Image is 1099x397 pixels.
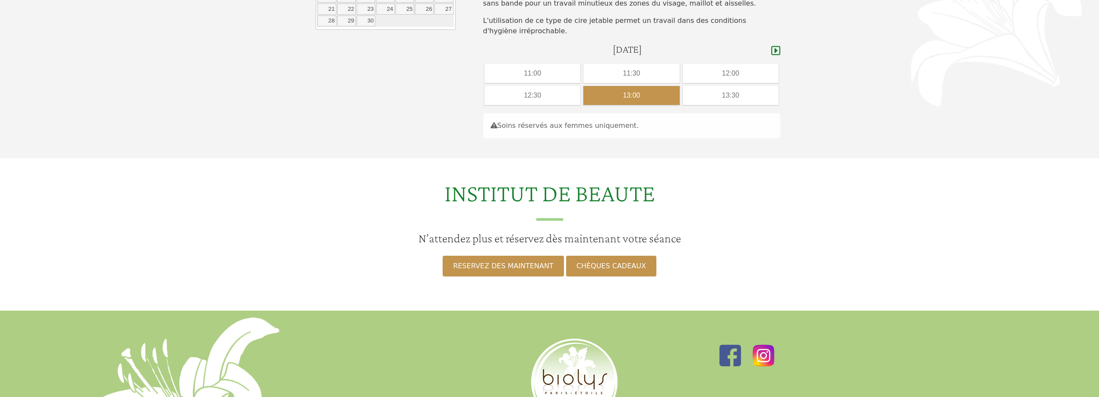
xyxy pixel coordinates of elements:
[357,16,375,27] a: 30
[396,3,414,15] a: 25
[719,345,741,366] img: Facebook
[434,3,453,15] a: 27
[683,64,779,83] div: 12:00
[583,64,679,83] div: 11:30
[357,3,375,15] a: 23
[613,43,642,56] h4: [DATE]
[317,3,336,15] a: 21
[337,3,356,15] a: 22
[443,256,564,276] a: RESERVEZ DES MAINTENANT
[376,3,395,15] a: 24
[566,256,656,276] a: CHÈQUES CADEAUX
[583,86,679,105] div: 13:00
[5,231,1094,246] h3: N’attendez plus et réservez dès maintenant votre séance
[485,64,580,83] div: 11:00
[317,16,336,27] a: 28
[485,86,580,105] div: 12:30
[483,113,780,138] div: Soins réservés aux femmes uniquement.
[337,16,356,27] a: 29
[753,345,774,366] img: Instagram
[5,179,1094,221] h2: INSTITUT DE BEAUTE
[483,16,780,36] p: L'utilisation de ce type de cire jetable permet un travail dans des conditions d'hygiène irréproc...
[415,3,434,15] a: 26
[683,86,779,105] div: 13:30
